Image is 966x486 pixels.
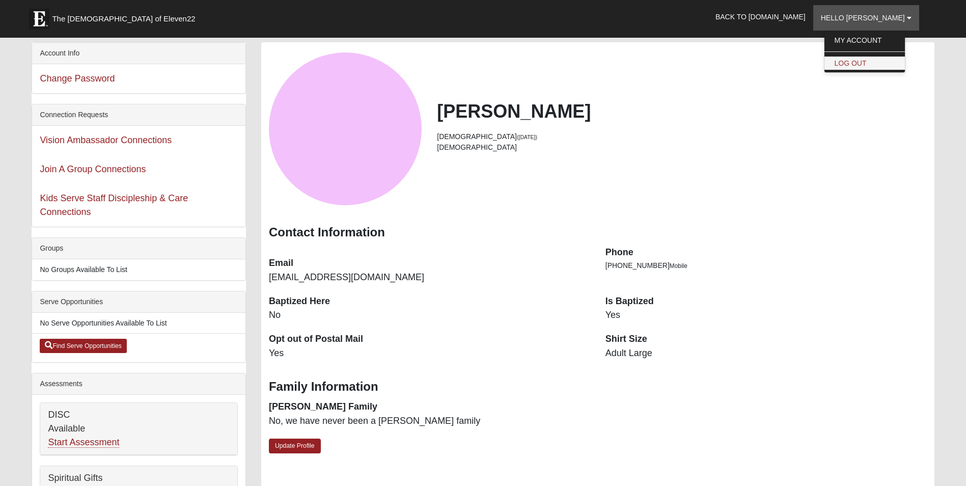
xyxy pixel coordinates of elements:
div: Groups [32,238,245,259]
span: The [DEMOGRAPHIC_DATA] of Eleven22 [52,14,195,24]
div: DISC Available [40,403,237,455]
div: Account Info [32,43,245,64]
img: Eleven22 logo [29,9,49,29]
dt: Baptized Here [269,295,590,308]
a: Find Serve Opportunities [40,339,127,353]
a: Start Assessment [48,437,119,448]
a: Log Out [824,57,905,70]
dd: No [269,309,590,322]
div: Connection Requests [32,104,245,126]
dd: Yes [269,347,590,360]
li: [PHONE_NUMBER] [605,260,927,271]
span: Mobile [670,262,687,269]
a: Join A Group Connections [40,164,146,174]
dt: Phone [605,246,927,259]
dd: Yes [605,309,927,322]
dt: Email [269,257,590,270]
div: Assessments [32,373,245,395]
dt: Is Baptized [605,295,927,308]
span: Hello [PERSON_NAME] [821,14,905,22]
h3: Family Information [269,380,927,394]
dt: Opt out of Postal Mail [269,333,590,346]
a: Hello [PERSON_NAME] [813,5,919,31]
h2: [PERSON_NAME] [437,100,926,122]
a: My Account [824,34,905,47]
dd: Adult Large [605,347,927,360]
a: Vision Ambassador Connections [40,135,172,145]
a: Back to [DOMAIN_NAME] [708,4,813,30]
a: Update Profile [269,439,321,453]
li: [DEMOGRAPHIC_DATA] [437,131,926,142]
li: [DEMOGRAPHIC_DATA] [437,142,926,153]
dt: [PERSON_NAME] Family [269,400,590,414]
a: View Fullsize Photo [269,52,422,205]
dt: Shirt Size [605,333,927,346]
small: ([DATE]) [517,134,537,140]
div: Serve Opportunities [32,291,245,313]
a: Change Password [40,73,115,84]
li: No Groups Available To List [32,259,245,280]
dd: [EMAIL_ADDRESS][DOMAIN_NAME] [269,271,590,284]
a: The [DEMOGRAPHIC_DATA] of Eleven22 [24,4,228,29]
h3: Contact Information [269,225,927,240]
a: Kids Serve Staff Discipleship & Care Connections [40,193,188,217]
li: No Serve Opportunities Available To List [32,313,245,334]
dd: No, we have never been a [PERSON_NAME] family [269,415,590,428]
